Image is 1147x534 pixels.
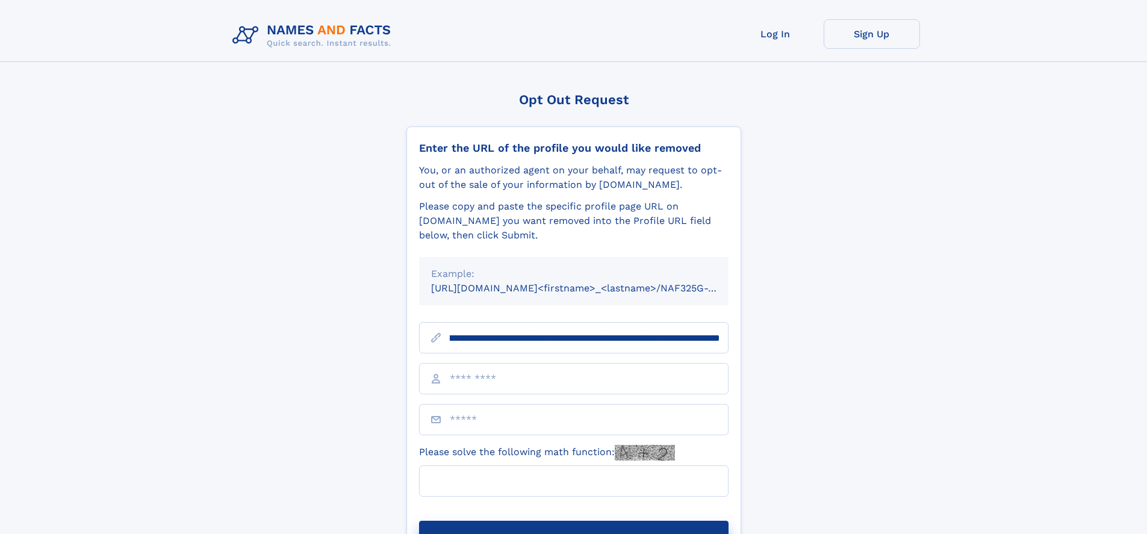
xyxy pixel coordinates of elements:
[824,19,920,49] a: Sign Up
[228,19,401,52] img: Logo Names and Facts
[419,141,729,155] div: Enter the URL of the profile you would like removed
[431,267,716,281] div: Example:
[406,92,741,107] div: Opt Out Request
[419,199,729,243] div: Please copy and paste the specific profile page URL on [DOMAIN_NAME] you want removed into the Pr...
[419,163,729,192] div: You, or an authorized agent on your behalf, may request to opt-out of the sale of your informatio...
[419,445,675,461] label: Please solve the following math function:
[431,282,751,294] small: [URL][DOMAIN_NAME]<firstname>_<lastname>/NAF325G-xxxxxxxx
[727,19,824,49] a: Log In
